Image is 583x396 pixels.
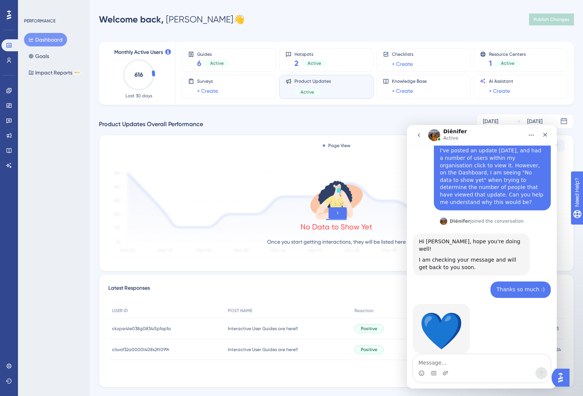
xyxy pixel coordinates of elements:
[529,13,574,25] button: Publish Changes
[24,49,54,63] button: Goals
[489,86,510,95] a: + Create
[112,326,171,332] span: ckzpsr4le038g0834i5p1op1a
[489,51,526,57] span: Resource Centers
[99,120,203,129] span: Product Updates Overall Performance
[108,284,150,297] span: Latest Responses
[392,51,413,57] span: Checklists
[24,18,55,24] div: PERFORMANCE
[126,93,152,99] span: Last 30 days
[197,78,218,84] span: Surveys
[228,308,252,314] span: POST NAME
[294,78,331,84] span: Product Updates
[228,326,298,332] span: Interactive User Guides are here!!
[294,58,299,68] span: 2
[74,71,81,74] div: BETA
[392,86,413,95] a: + Create
[210,60,224,66] span: Active
[483,117,498,126] div: [DATE]
[18,2,47,11] span: Need Help?
[501,60,514,66] span: Active
[197,58,201,68] span: 6
[308,60,321,66] span: Active
[24,33,67,46] button: Dashboard
[489,58,492,68] span: 1
[99,13,245,25] div: [PERSON_NAME] 👋
[300,222,372,232] div: No Data to Show Yet
[527,117,543,126] div: [DATE]
[392,78,427,84] span: Knowledge Base
[552,366,574,389] iframe: UserGuiding AI Assistant Launcher
[197,51,230,57] span: Guides
[197,86,218,95] a: + Create
[112,308,128,314] span: USER ID
[99,14,164,25] span: Welcome back,
[534,16,570,22] span: Publish Changes
[114,48,163,57] span: Monthly Active Users
[489,78,513,84] span: AI Assistant
[228,347,298,353] span: Interactive User Guides are here!!
[267,237,406,246] p: Once you start getting interactions, they will be listed here
[112,347,169,353] span: clsvof32a0000l408s2ft099r
[135,71,143,78] text: 616
[407,125,557,389] iframe: Intercom live chat
[361,326,377,332] span: Positive
[24,66,85,79] button: Impact ReportsBETA
[300,89,314,95] span: Active
[354,308,374,314] span: Reaction
[323,143,350,149] div: Page View
[361,347,377,353] span: Positive
[392,60,413,68] a: + Create
[294,51,327,57] span: Hotspots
